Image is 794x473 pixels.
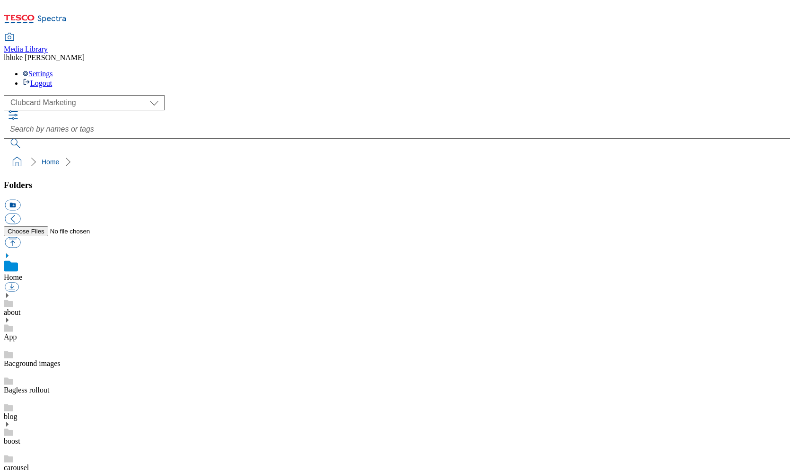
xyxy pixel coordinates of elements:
span: lh [4,54,9,62]
a: Home [42,158,59,166]
a: home [9,154,25,170]
h3: Folders [4,180,790,190]
a: about [4,308,21,316]
a: Media Library [4,34,48,54]
span: luke [PERSON_NAME] [9,54,85,62]
a: Logout [23,79,52,87]
span: Media Library [4,45,48,53]
a: blog [4,412,17,420]
a: boost [4,437,20,445]
a: Bagless rollout [4,386,49,394]
a: Settings [23,70,53,78]
nav: breadcrumb [4,153,790,171]
input: Search by names or tags [4,120,790,139]
a: App [4,333,17,341]
a: carousel [4,464,29,472]
a: Bacground images [4,359,61,367]
a: Home [4,273,22,281]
